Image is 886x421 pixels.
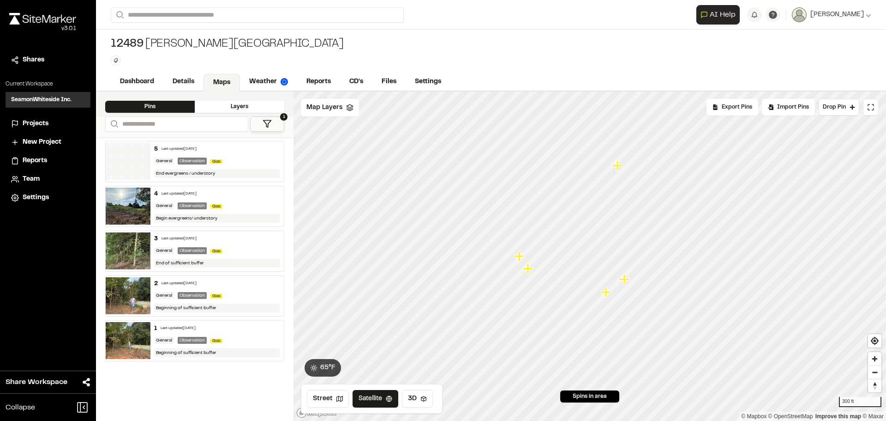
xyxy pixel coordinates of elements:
[573,392,607,401] span: 5 pins in area
[792,7,871,22] button: [PERSON_NAME]
[111,55,121,66] button: Edit Tags
[307,390,349,408] button: Street
[868,366,881,379] button: Zoom out
[810,10,864,20] span: [PERSON_NAME]
[154,337,174,344] div: General
[710,9,736,20] span: AI Help
[154,304,281,312] div: Beginning of sufficient buffer
[154,190,158,198] div: 4
[154,145,158,153] div: 5
[819,99,859,116] button: Drop Pin
[154,292,174,299] div: General
[792,7,807,22] img: User
[111,73,163,91] a: Dashboard
[619,274,631,286] div: Map marker
[204,74,240,92] a: Maps
[11,55,85,65] a: Shares
[306,103,342,113] span: Map Layers
[696,5,740,24] button: Open AI Assistant
[210,339,222,343] span: Gas
[161,326,196,331] div: Last updated [DATE]
[305,359,341,377] button: 65°F
[514,250,526,262] div: Map marker
[154,235,158,243] div: 3
[111,37,144,52] span: 12489
[23,119,48,129] span: Projects
[722,103,752,111] span: Export Pins
[6,80,90,88] p: Current Workspace
[154,169,281,178] div: End evergreens / understory
[154,259,281,268] div: End of sufficient buffer
[210,249,222,253] span: Gas
[154,202,174,209] div: General
[154,247,174,254] div: General
[250,116,284,132] button: 1
[23,193,49,203] span: Settings
[11,193,85,203] a: Settings
[696,5,743,24] div: Open AI Assistant
[823,103,846,111] span: Drop Pin
[353,390,398,408] button: Satellite
[23,55,44,65] span: Shares
[111,37,344,52] div: [PERSON_NAME][GEOGRAPHIC_DATA]
[6,377,67,388] span: Share Workspace
[154,158,174,165] div: General
[195,101,284,113] div: Layers
[9,24,76,33] div: Oh geez...please don't...
[11,174,85,184] a: Team
[162,146,197,152] div: Last updated [DATE]
[11,96,72,104] h3: SeamonWhiteside Inc.
[105,101,195,113] div: Pins
[281,78,288,85] img: precipai.png
[23,174,40,184] span: Team
[777,103,809,111] span: Import Pins
[154,214,281,223] div: Begin evergreens/ understory
[868,366,881,379] span: Zoom out
[106,277,150,314] img: file
[23,137,61,147] span: New Project
[868,379,881,392] button: Reset bearing to north
[178,292,207,299] div: Observation
[11,156,85,166] a: Reports
[154,348,281,357] div: Beginning of sufficient buffer
[178,202,207,209] div: Observation
[297,73,340,91] a: Reports
[106,143,150,180] img: banner-white.png
[106,322,150,359] img: file
[372,73,406,91] a: Files
[762,99,815,116] div: Import Pins into your project
[11,119,85,129] a: Projects
[839,397,881,407] div: 300 ft
[768,413,813,420] a: OpenStreetMap
[612,160,624,172] div: Map marker
[210,204,222,208] span: Gas
[154,280,158,288] div: 2
[163,73,204,91] a: Details
[178,247,207,254] div: Observation
[601,287,613,299] div: Map marker
[23,156,47,166] span: Reports
[868,334,881,348] button: Find my location
[523,263,535,275] div: Map marker
[11,137,85,147] a: New Project
[178,158,207,165] div: Observation
[210,159,222,164] span: Gas
[296,408,337,418] a: Mapbox logo
[240,73,297,91] a: Weather
[111,7,127,23] button: Search
[293,92,886,421] canvas: Map
[862,413,884,420] a: Maxar
[105,116,122,132] button: Search
[106,188,150,225] img: file
[406,73,450,91] a: Settings
[868,352,881,366] span: Zoom in
[6,402,35,413] span: Collapse
[741,413,766,420] a: Mapbox
[320,363,335,373] span: 65 ° F
[280,113,287,121] span: 1
[815,413,861,420] a: Map feedback
[162,236,197,242] div: Last updated [DATE]
[210,294,222,298] span: Gas
[402,390,433,408] button: 3D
